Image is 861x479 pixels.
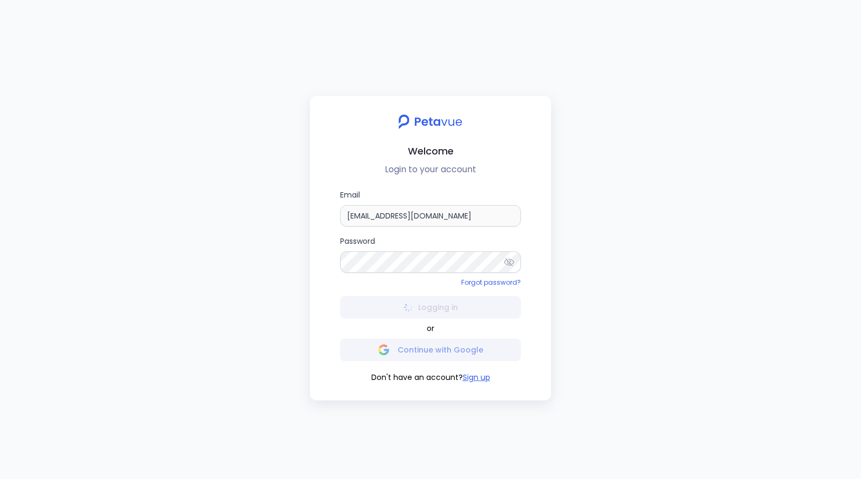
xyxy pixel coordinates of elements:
h2: Welcome [319,143,542,159]
span: Don't have an account? [371,372,463,383]
label: Password [340,235,521,272]
button: Sign up [463,372,490,383]
img: petavue logo [391,109,469,135]
input: Email [340,205,521,227]
span: or [427,323,434,334]
input: Password [340,251,521,272]
a: Forgot password? [461,278,521,287]
p: Login to your account [319,163,542,176]
label: Email [340,189,521,227]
